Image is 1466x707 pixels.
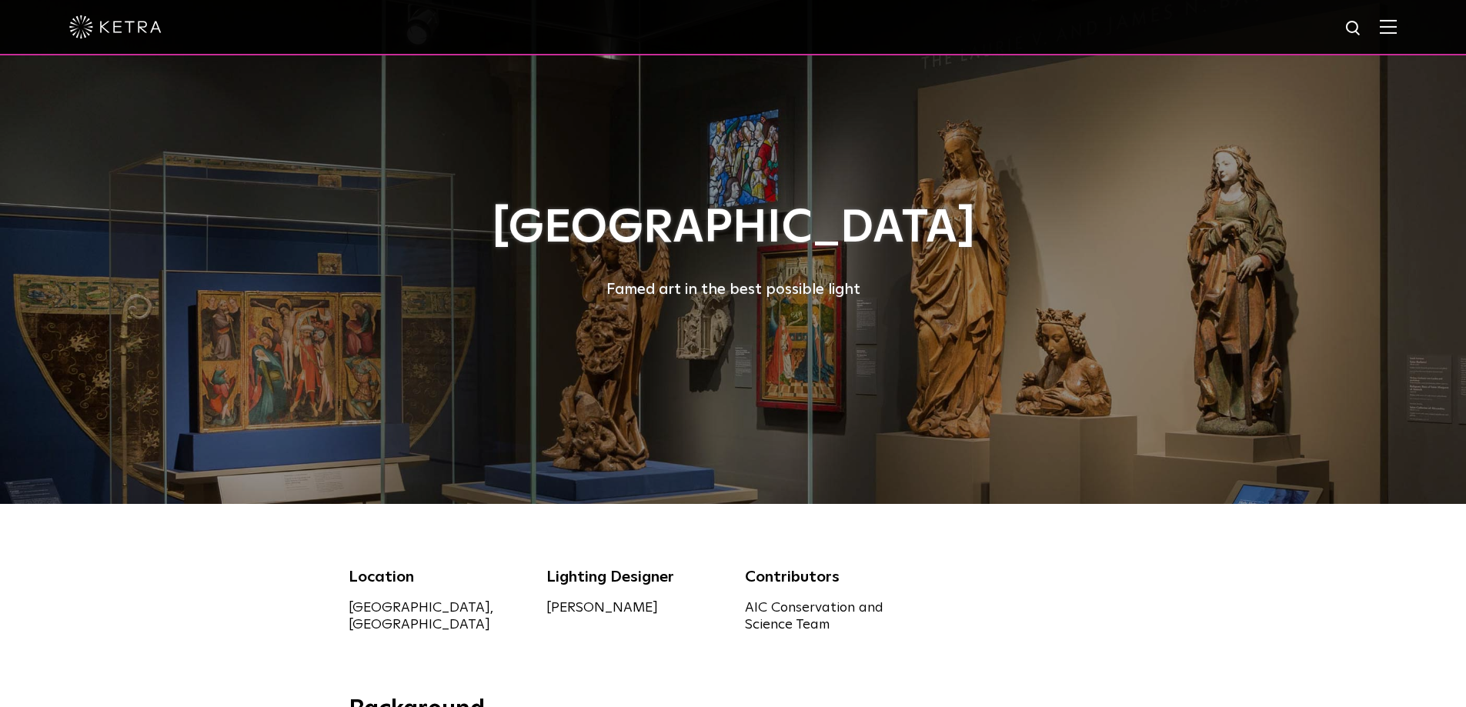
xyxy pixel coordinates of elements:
div: [PERSON_NAME] [546,599,722,616]
div: Contributors [745,565,920,589]
div: Famed art in the best possible light [349,277,1118,302]
h1: [GEOGRAPHIC_DATA] [349,203,1118,254]
div: [GEOGRAPHIC_DATA], [GEOGRAPHIC_DATA] [349,599,524,633]
div: AIC Conservation and Science Team [745,599,920,633]
img: search icon [1344,19,1364,38]
img: ketra-logo-2019-white [69,15,162,38]
img: Hamburger%20Nav.svg [1380,19,1397,34]
div: Location [349,565,524,589]
div: Lighting Designer [546,565,722,589]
